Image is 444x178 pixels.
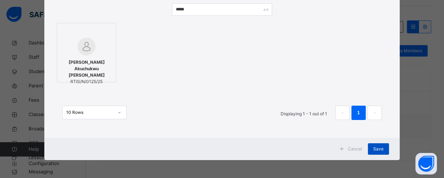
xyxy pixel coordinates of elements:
[61,78,112,85] span: RTIS/N/0125/25
[367,106,382,120] li: 下一页
[78,38,95,56] img: default.svg
[335,106,350,120] li: 上一页
[348,146,362,152] span: Cancel
[351,106,366,120] li: 1
[415,153,437,174] button: Open asap
[373,146,384,152] span: Save
[367,106,382,120] button: next page
[355,108,362,117] a: 1
[66,109,113,116] div: 10 Rows
[275,106,332,120] li: Displaying 1 - 1 out of 1
[61,59,112,78] span: [PERSON_NAME] Akuchukwu [PERSON_NAME]
[335,106,350,120] button: prev page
